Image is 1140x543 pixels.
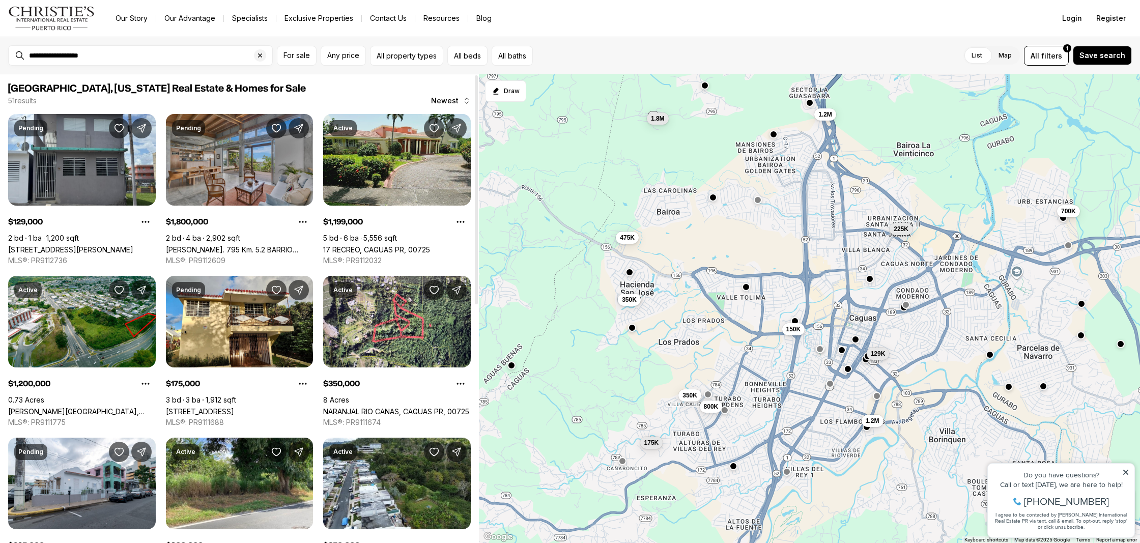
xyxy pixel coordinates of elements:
[1096,14,1126,22] span: Register
[963,46,990,65] label: List
[289,118,309,138] button: Share Property
[683,391,698,399] span: 350K
[424,118,444,138] button: Save Property: 17 RECREO
[1041,50,1062,61] span: filters
[8,407,156,416] a: Degetau Street BARRIO TURABO, CAGUAS PR, 00725
[866,417,879,425] span: 1.2M
[289,280,309,300] button: Share Property
[266,442,287,462] button: Save Property: PR-784 STATE ROAD PR-784 RD #22
[446,442,467,462] button: Share Property
[622,296,637,304] span: 350K
[362,11,415,25] button: Contact Us
[890,223,913,235] button: 225K
[224,11,276,25] a: Specialists
[894,225,909,233] span: 225K
[815,108,837,121] button: 1.2M
[492,46,533,66] button: All baths
[135,374,156,394] button: Property options
[782,323,805,335] button: 150K
[109,280,129,300] button: Save Property: Degetau Street BARRIO TURABO
[323,245,430,254] a: 17 RECREO, CAGUAS PR, 00725
[333,124,353,132] p: Active
[786,325,801,333] span: 150K
[468,11,500,25] a: Blog
[446,118,467,138] button: Share Property
[867,348,890,360] button: 129K
[109,118,129,138] button: Save Property: 92 RAFAEL CORDERO AVE., DOWN TOWN
[990,46,1020,65] label: Map
[333,286,353,294] p: Active
[131,118,152,138] button: Share Property
[644,439,659,447] span: 175K
[640,437,663,449] button: 175K
[18,124,43,132] p: Pending
[293,212,313,232] button: Property options
[176,286,201,294] p: Pending
[8,245,133,254] a: 92 RAFAEL CORDERO AVE., DOWN TOWN, CAGUAS PR, 00725
[135,212,156,232] button: Property options
[333,448,353,456] p: Active
[323,407,469,416] a: NARANJAL RIO CANAS, CAGUAS PR, 00725
[425,91,477,111] button: Newest
[1061,207,1076,215] span: 700K
[18,286,38,294] p: Active
[327,51,359,60] span: Any price
[1073,46,1132,65] button: Save search
[1024,46,1069,66] button: Allfilters1
[289,442,309,462] button: Share Property
[446,280,467,300] button: Share Property
[254,46,272,65] button: Clear search input
[1079,51,1125,60] span: Save search
[1031,50,1039,61] span: All
[283,51,310,60] span: For sale
[424,442,444,462] button: Save Property: 784 PR-784 RD
[293,374,313,394] button: Property options
[424,280,444,300] button: Save Property: NARANJAL RIO CANAS
[1066,44,1068,52] span: 1
[11,33,147,40] div: Call or text [DATE], we are here to help!
[819,110,833,119] span: 1.2M
[276,11,361,25] a: Exclusive Properties
[11,23,147,30] div: Do you have questions?
[266,280,287,300] button: Save Property: Calle 1 FLAMBOYANES ST
[166,407,234,416] a: Calle 1 FLAMBOYANES ST, CAGUAS PR, 00725
[450,374,471,394] button: Property options
[616,232,639,244] button: 475K
[1056,8,1088,28] button: Login
[109,442,129,462] button: Save Property: A10 ANGEL ORTIZ URB PARADISE
[862,415,883,427] button: 1.2M
[704,403,719,411] span: 800K
[618,294,641,306] button: 350K
[166,245,313,254] a: Carr. 795 Km. 5.2 BARRIO RIO CAÑAS, CAGUAS PR, 00725
[13,63,145,82] span: I agree to be contacted by [PERSON_NAME] International Real Estate PR via text, call & email. To ...
[18,448,43,456] p: Pending
[415,11,468,25] a: Resources
[131,280,152,300] button: Share Property
[871,350,886,358] span: 129K
[450,212,471,232] button: Property options
[647,112,669,125] button: 1.8M
[620,234,635,242] span: 475K
[266,118,287,138] button: Save Property: Carr. 795 Km. 5.2 BARRIO RIO CAÑAS
[107,11,156,25] a: Our Story
[431,97,459,105] span: Newest
[485,80,526,102] button: Start drawing
[651,115,665,123] span: 1.8M
[1057,205,1080,217] button: 700K
[679,389,702,402] button: 350K
[8,6,95,31] img: logo
[156,11,223,25] a: Our Advantage
[447,46,488,66] button: All beds
[321,46,366,66] button: Any price
[42,48,127,58] span: [PHONE_NUMBER]
[176,124,201,132] p: Pending
[370,46,443,66] button: All property types
[176,448,195,456] p: Active
[1062,14,1082,22] span: Login
[1090,8,1132,28] button: Register
[131,442,152,462] button: Share Property
[8,97,37,105] p: 51 results
[700,401,723,413] button: 800K
[277,46,317,66] button: For sale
